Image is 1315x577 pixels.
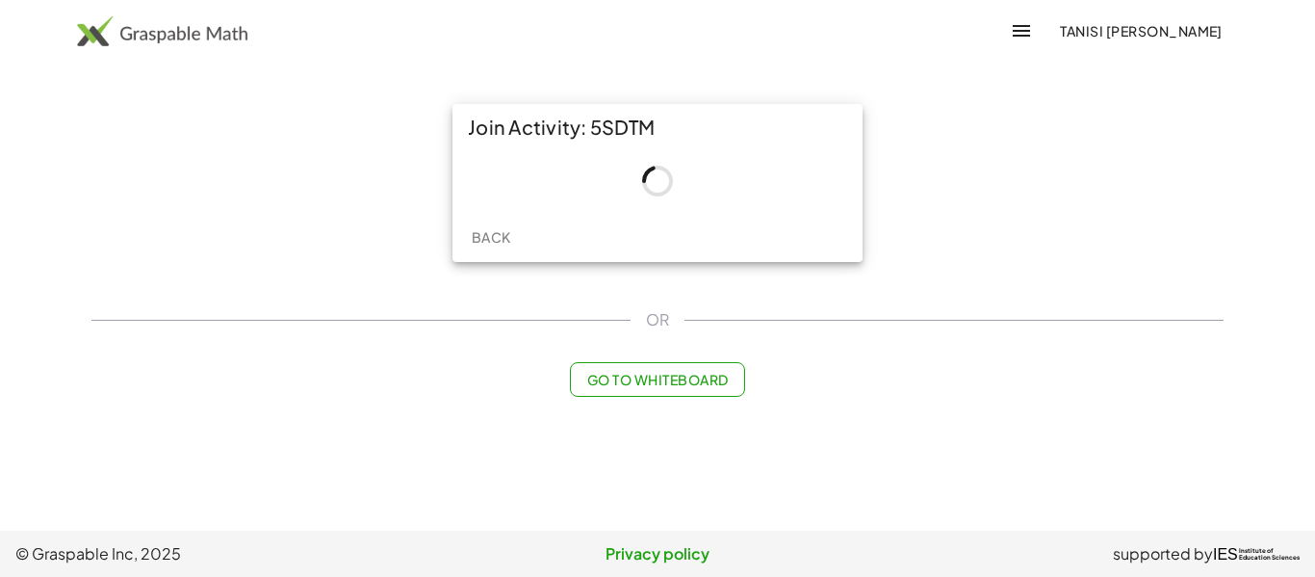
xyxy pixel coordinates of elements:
span: Go to Whiteboard [586,371,728,388]
span: supported by [1113,542,1213,565]
span: Back [471,228,510,246]
span: OR [646,308,669,331]
span: IES [1213,545,1238,564]
span: Tanisi [PERSON_NAME] [1060,22,1223,39]
button: Go to Whiteboard [570,362,744,397]
a: IESInstitute ofEducation Sciences [1213,542,1300,565]
button: Tanisi [PERSON_NAME] [1044,13,1238,48]
button: Back [460,220,522,254]
span: Institute of Education Sciences [1239,548,1300,562]
div: Join Activity: 5SDTM [452,104,863,150]
span: © Graspable Inc, 2025 [15,542,444,565]
a: Privacy policy [444,542,872,565]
